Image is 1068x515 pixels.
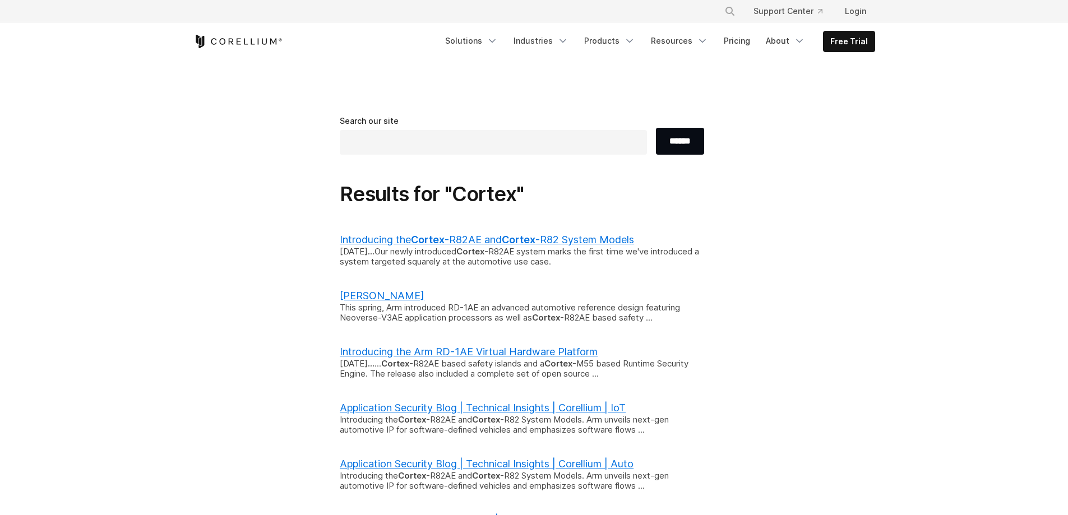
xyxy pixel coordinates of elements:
h1: Results for "Cortex" [340,182,728,207]
b: Cortex [472,414,500,425]
b: Cortex [381,358,409,369]
a: Application Security Blog | Technical Insights | Corellium | Auto [340,458,634,470]
b: ... [368,246,375,257]
div: Introducing the -R82AE and -R82 System Models. Arm unveils next-gen automotive IP for software-de... [340,471,704,492]
b: Cortex [398,414,426,425]
a: Introducing theCortex-R82AE andCortex-R82 System Models [340,234,634,245]
div: Navigation Menu [711,1,875,21]
b: ... [368,358,375,369]
div: [DATE] Our newly introduced -R82AE system marks the first time we've introduced a system targeted... [340,247,704,268]
a: Industries [507,31,575,51]
a: Resources [644,31,715,51]
span: Search our site [340,116,399,126]
b: Cortex [472,470,500,481]
b: Cortex [544,358,572,369]
div: [DATE] ... -R82AE based safety islands and a -M55 based Runtime Security Engine. The release also... [340,359,704,380]
button: Search [720,1,740,21]
b: Cortex [411,234,445,245]
b: Cortex [456,246,484,257]
a: [PERSON_NAME] [340,290,424,301]
a: Application Security Blog | Technical Insights | Corellium | IoT [340,402,626,414]
a: Login [836,1,875,21]
div: This spring, Arm introduced RD-1AE an advanced automotive reference design featuring Neoverse-V3A... [340,303,704,324]
b: Cortex [502,234,535,245]
a: Free Trial [824,31,875,52]
div: Navigation Menu [438,31,875,52]
a: Introducing the Arm RD-1AE Virtual Hardware Platform [340,346,598,358]
a: Solutions [438,31,505,51]
div: Introducing the -R82AE and -R82 System Models. Arm unveils next-gen automotive IP for software-de... [340,415,704,436]
b: Cortex [532,312,560,323]
a: Support Center [745,1,831,21]
a: Corellium Home [193,35,283,48]
a: About [759,31,812,51]
b: Cortex [398,470,426,481]
a: Pricing [717,31,757,51]
a: Products [577,31,642,51]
